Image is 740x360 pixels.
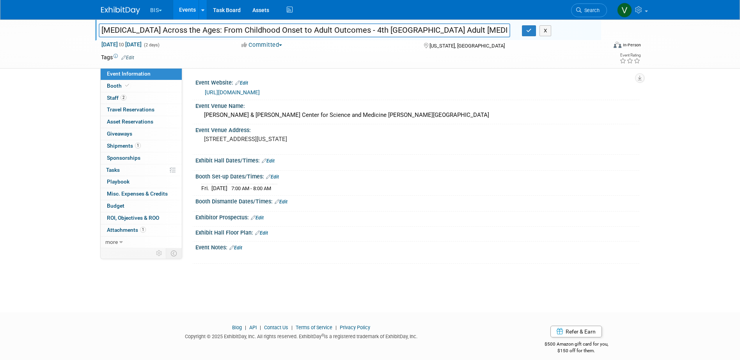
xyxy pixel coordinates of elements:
pre: [STREET_ADDRESS][US_STATE] [204,136,372,143]
div: Exhibit Hall Floor Plan: [195,227,639,237]
a: Edit [121,55,134,60]
span: 7:00 AM - 8:00 AM [231,185,271,191]
div: Booth Set-up Dates/Times: [195,171,639,181]
span: [DATE] [DATE] [101,41,142,48]
span: Sponsorships [107,155,140,161]
a: Tasks [101,164,182,176]
a: Terms of Service [296,325,332,330]
i: Booth reservation complete [125,83,129,88]
td: Tags [101,53,134,61]
div: Event Format [561,41,641,52]
span: ROI, Objectives & ROO [107,215,159,221]
a: Travel Reservations [101,104,182,116]
span: Budget [107,203,124,209]
span: | [334,325,339,330]
span: Playbook [107,178,130,185]
td: [DATE] [211,184,227,192]
span: Search [582,7,600,13]
span: Giveaways [107,131,132,137]
a: Edit [251,215,264,221]
span: Booth [107,83,131,89]
div: Event Venue Address: [195,124,639,134]
div: Event Website: [195,77,639,87]
a: Privacy Policy [340,325,370,330]
span: | [258,325,263,330]
img: ExhibitDay [101,7,140,14]
span: | [289,325,295,330]
span: Asset Reservations [107,118,153,125]
div: Event Rating [619,53,641,57]
img: Format-Inperson.png [614,42,621,48]
a: Edit [262,158,275,164]
a: Shipments1 [101,140,182,152]
a: Edit [229,245,242,251]
span: 1 [135,143,141,148]
span: Shipments [107,143,141,149]
span: [US_STATE], [GEOGRAPHIC_DATA] [429,43,505,49]
a: Budget [101,200,182,212]
img: Valerie Shively [617,3,632,18]
span: more [105,239,118,245]
a: Contact Us [264,325,288,330]
a: Edit [275,199,287,205]
div: [PERSON_NAME] & [PERSON_NAME] Center for Science and Medicine [PERSON_NAME][GEOGRAPHIC_DATA] [201,109,634,121]
div: $500 Amazon gift card for you, [513,336,639,354]
sup: ® [321,333,324,337]
a: Booth [101,80,182,92]
span: 2 [121,95,126,101]
td: Personalize Event Tab Strip [153,248,166,258]
a: more [101,236,182,248]
td: Fri. [201,184,211,192]
span: Staff [107,95,126,101]
a: Blog [232,325,242,330]
a: [URL][DOMAIN_NAME] [205,89,260,95]
a: Staff2 [101,92,182,104]
div: In-Person [623,42,641,48]
div: Event Notes: [195,242,639,252]
div: Copyright © 2025 ExhibitDay, Inc. All rights reserved. ExhibitDay is a registered trademark of Ex... [101,331,502,340]
a: Edit [255,230,268,236]
a: Misc. Expenses & Credits [101,188,182,200]
span: (2 days) [143,42,160,48]
a: Giveaways [101,128,182,140]
span: Misc. Expenses & Credits [107,191,168,197]
a: Attachments1 [101,224,182,236]
div: Booth Dismantle Dates/Times: [195,196,639,206]
span: Travel Reservations [107,106,154,113]
a: Refer & Earn [550,326,602,337]
a: Search [571,4,607,17]
a: Sponsorships [101,152,182,164]
a: Edit [266,174,279,180]
span: | [243,325,248,330]
td: Toggle Event Tabs [166,248,182,258]
a: API [249,325,257,330]
div: Exhibit Hall Dates/Times: [195,155,639,165]
span: 1 [140,227,146,233]
span: Attachments [107,227,146,233]
div: $150 off for them. [513,348,639,354]
div: Exhibitor Prospectus: [195,212,639,222]
div: Event Venue Name: [195,100,639,110]
button: X [539,25,552,36]
button: Committed [239,41,285,49]
span: to [118,41,125,48]
a: Edit [235,80,248,86]
a: Event Information [101,68,182,80]
a: Playbook [101,176,182,188]
a: ROI, Objectives & ROO [101,212,182,224]
span: Tasks [106,167,120,173]
span: Event Information [107,71,151,77]
a: Asset Reservations [101,116,182,128]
